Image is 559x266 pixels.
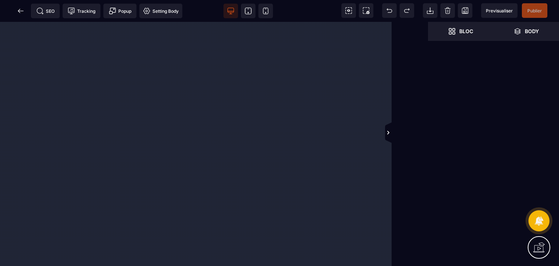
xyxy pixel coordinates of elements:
[486,8,513,13] span: Previsualiser
[341,3,356,18] span: View components
[459,28,473,34] strong: Bloc
[481,3,518,18] span: Preview
[109,7,131,15] span: Popup
[527,8,542,13] span: Publier
[143,7,179,15] span: Setting Body
[428,22,493,41] span: Open Blocks
[525,28,539,34] strong: Body
[68,7,95,15] span: Tracking
[359,3,373,18] span: Screenshot
[493,22,559,41] span: Open Layer Manager
[36,7,55,15] span: SEO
